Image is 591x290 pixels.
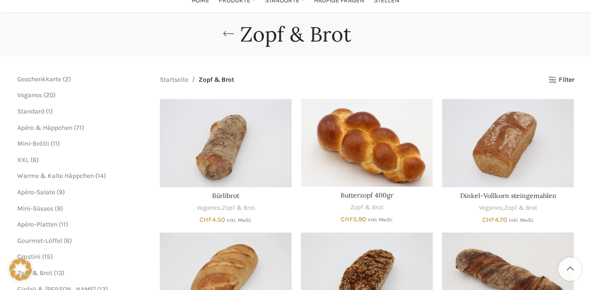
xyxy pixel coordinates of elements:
bdi: 5.90 [341,215,366,223]
span: CHF [341,215,353,223]
a: Apéro & Häppchen [17,124,72,132]
a: Filter [548,76,574,84]
a: Apéro-Salate [17,188,55,196]
span: 6 [66,237,70,245]
a: Geschenkkarte [17,75,61,83]
span: 1 [48,107,50,115]
span: 71 [76,124,82,132]
a: Butterzopf 400gr [341,191,393,199]
span: 15 [44,253,50,261]
nav: Breadcrumb [160,75,234,85]
a: Gourmet-Löffel [17,237,62,245]
span: 11 [53,140,57,148]
span: 2 [65,75,69,83]
a: Veganes [479,204,503,212]
a: Zopf & Brot [504,204,537,212]
span: 20 [46,91,53,99]
a: Veganes [17,91,42,99]
a: Zopf & Brot [350,203,384,212]
a: Standard [17,107,44,115]
a: Butterzopf 400gr [301,99,433,187]
a: Bürlibrot [212,191,239,200]
a: Bürlibrot [160,99,292,187]
a: Scroll to top button [558,257,582,281]
a: Apéro-Platten [17,220,57,228]
h1: Zopf & Brot [240,22,351,47]
a: Go back [217,25,240,43]
span: 9 [57,205,61,212]
a: Mini-Süsses [17,205,53,212]
small: inkl. MwSt. [368,217,393,223]
div: , [442,204,574,212]
bdi: 4.50 [199,216,225,224]
span: Zopf & Brot [199,75,234,85]
bdi: 4.70 [482,216,507,224]
span: CHF [199,216,212,224]
a: Veganes [197,204,221,212]
small: inkl. MwSt. [227,217,252,223]
a: Startseite [160,75,188,85]
a: Zopf & Brot [222,204,255,212]
span: 11 [61,220,66,228]
span: 6 [33,156,36,164]
span: CHF [482,216,495,224]
small: inkl. MwSt. [509,217,534,223]
a: XXL [17,156,29,164]
a: Dinkel-Vollkorn steingemahlen [442,99,574,187]
span: 14 [98,172,104,180]
div: , [160,204,292,212]
a: Dinkel-Vollkorn steingemahlen [460,191,556,200]
span: 13 [56,269,62,277]
a: Warme & Kalte Häppchen [17,172,94,180]
a: Mini-Brötli [17,140,49,148]
span: 9 [59,188,63,196]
